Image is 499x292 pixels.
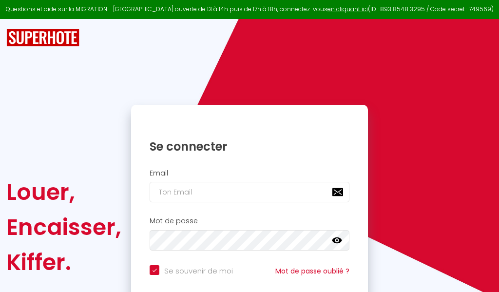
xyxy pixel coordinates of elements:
h1: Se connecter [150,139,349,154]
div: Encaisser, [6,210,121,245]
h2: Email [150,169,349,177]
div: Louer, [6,175,121,210]
a: en cliquant ici [327,5,368,13]
h2: Mot de passe [150,217,349,225]
a: Mot de passe oublié ? [275,266,349,276]
input: Ton Email [150,182,349,202]
img: SuperHote logo [6,29,79,47]
div: Kiffer. [6,245,121,280]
